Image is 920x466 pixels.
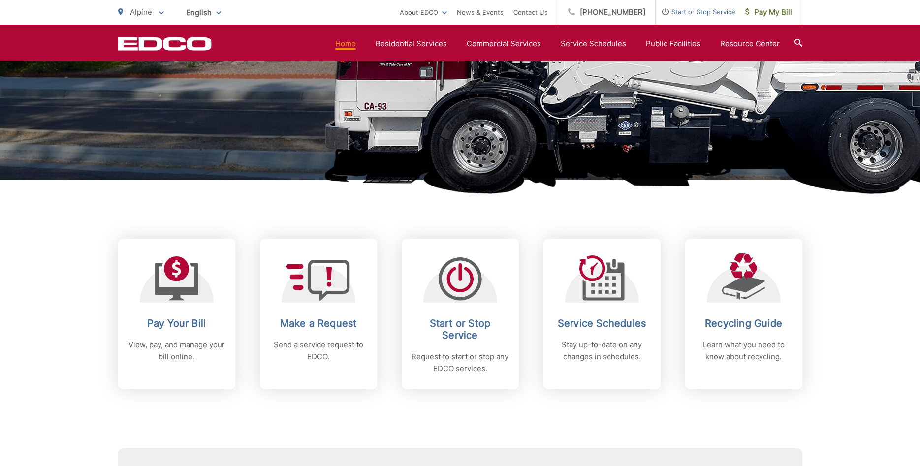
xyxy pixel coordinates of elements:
a: Contact Us [513,6,548,18]
span: Pay My Bill [745,6,792,18]
a: Home [335,38,356,50]
a: Service Schedules Stay up-to-date on any changes in schedules. [543,239,661,389]
h2: Recycling Guide [695,317,793,329]
span: English [179,4,228,21]
p: Request to start or stop any EDCO services. [412,351,509,374]
p: Send a service request to EDCO. [270,339,367,363]
a: Recycling Guide Learn what you need to know about recycling. [685,239,802,389]
a: Make a Request Send a service request to EDCO. [260,239,377,389]
a: Resource Center [720,38,780,50]
a: Commercial Services [467,38,541,50]
a: Pay Your Bill View, pay, and manage your bill online. [118,239,235,389]
h2: Service Schedules [553,317,651,329]
a: News & Events [457,6,504,18]
a: Service Schedules [561,38,626,50]
a: Public Facilities [646,38,700,50]
p: View, pay, and manage your bill online. [128,339,225,363]
p: Stay up-to-date on any changes in schedules. [553,339,651,363]
h2: Make a Request [270,317,367,329]
a: Residential Services [376,38,447,50]
h2: Start or Stop Service [412,317,509,341]
a: About EDCO [400,6,447,18]
a: EDCD logo. Return to the homepage. [118,37,212,51]
span: Alpine [130,7,152,17]
p: Learn what you need to know about recycling. [695,339,793,363]
h2: Pay Your Bill [128,317,225,329]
